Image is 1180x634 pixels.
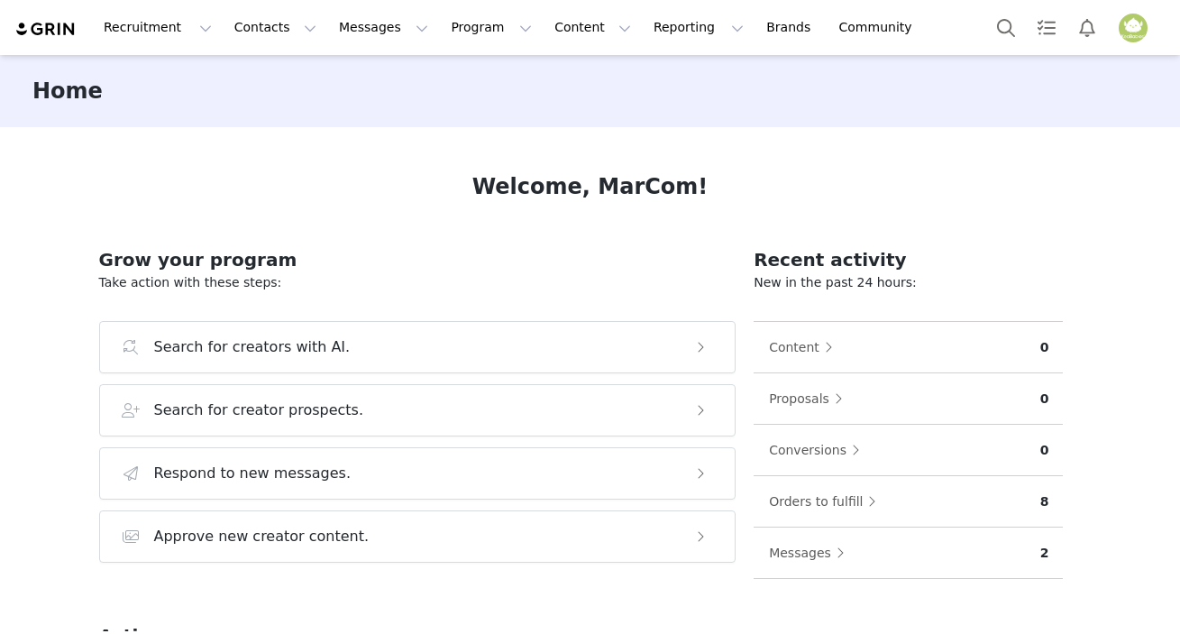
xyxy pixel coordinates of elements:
[643,7,755,48] button: Reporting
[328,7,439,48] button: Messages
[99,321,736,373] button: Search for creators with AI.
[1027,7,1066,48] a: Tasks
[1119,14,1148,42] img: 71db4a9b-c422-4b77-bb00-02d042611fdb.png
[440,7,543,48] button: Program
[986,7,1026,48] button: Search
[1108,14,1166,42] button: Profile
[1067,7,1107,48] button: Notifications
[472,170,709,203] h1: Welcome, MarCom!
[755,7,827,48] a: Brands
[99,447,736,500] button: Respond to new messages.
[224,7,327,48] button: Contacts
[768,538,854,567] button: Messages
[154,526,370,547] h3: Approve new creator content.
[154,336,351,358] h3: Search for creators with AI.
[768,487,885,516] button: Orders to fulfill
[99,246,736,273] h2: Grow your program
[1040,338,1049,357] p: 0
[154,463,352,484] h3: Respond to new messages.
[99,510,736,563] button: Approve new creator content.
[1040,390,1049,409] p: 0
[1040,492,1049,511] p: 8
[1040,441,1049,460] p: 0
[768,436,869,464] button: Conversions
[32,75,103,107] h3: Home
[93,7,223,48] button: Recruitment
[544,7,642,48] button: Content
[754,246,1063,273] h2: Recent activity
[14,21,78,38] img: grin logo
[99,384,736,436] button: Search for creator prospects.
[828,7,931,48] a: Community
[154,400,364,421] h3: Search for creator prospects.
[99,273,736,292] p: Take action with these steps:
[754,273,1063,292] p: New in the past 24 hours:
[768,384,852,413] button: Proposals
[1040,544,1049,563] p: 2
[768,333,842,362] button: Content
